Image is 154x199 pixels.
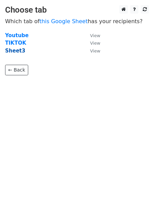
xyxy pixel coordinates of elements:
small: View [90,33,100,38]
a: View [83,32,100,39]
iframe: Chat Widget [120,166,154,199]
a: View [83,40,100,46]
small: View [90,48,100,53]
a: ← Back [5,65,28,75]
a: this Google Sheet [39,18,88,25]
a: Youtube [5,32,29,39]
p: Which tab of has your recipients? [5,18,149,25]
h3: Choose tab [5,5,149,15]
a: TIKTOK [5,40,26,46]
a: View [83,48,100,54]
a: Sheet3 [5,48,25,54]
small: View [90,41,100,46]
div: Widget de chat [120,166,154,199]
